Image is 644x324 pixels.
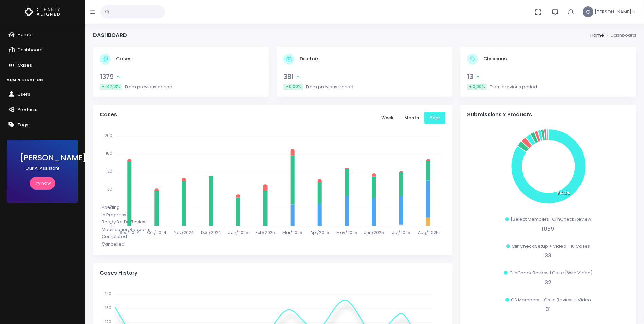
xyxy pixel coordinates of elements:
tspan: 200 [105,133,112,138]
li: Dashboard [604,32,636,39]
span: Dashboard [18,47,43,53]
a: Try now [30,177,55,190]
tspan: 40 [107,204,112,210]
span: Cases [18,62,32,68]
h4: Cases History [100,270,445,276]
h4: 13 [467,73,629,81]
tspan: Jun/2025 [364,230,384,236]
span: Completed [96,233,127,240]
span: Users [18,91,30,97]
span: Ready for Dr. Review [96,219,147,225]
h3: [PERSON_NAME] [20,153,65,162]
tspan: 130 [105,305,111,310]
h5: Clinicians [483,56,507,62]
tspan: Dec/2024 [201,230,221,236]
tspan: Oct/2024 [147,230,166,236]
span: From previous period [306,84,353,90]
span: Modification Requests [96,226,150,233]
p: [Select Members] ClinCheck Review [467,216,629,223]
span: C [583,6,593,17]
tspan: Aug/2025 [418,230,439,236]
a: Year [424,112,445,124]
p: Our AI Assistant [20,165,65,172]
tspan: 80 [107,186,112,192]
span: [PERSON_NAME] [595,8,631,15]
h5: Doctors [300,56,320,62]
span: Tags [18,122,29,128]
span: From previous period [490,84,537,90]
h4: Dashboard [93,32,127,38]
tspan: 120 [106,168,112,174]
tspan: Nov/2024 [174,230,194,236]
tspan: Jul/2025 [392,230,410,236]
h4: 381 [283,73,445,81]
tspan: Mar/2025 [282,230,302,236]
span: Cancelled [96,241,125,247]
h5: 1059 [467,226,629,232]
h4: Cases [100,112,117,118]
tspan: Feb/2025 [256,230,275,236]
h5: 31 [467,306,629,313]
span: + 147,13% [100,84,122,90]
h4: Submissions x Products [467,112,629,118]
tspan: 0 [110,222,112,228]
h5: 33 [467,252,629,259]
h5: 32 [467,279,629,286]
img: Logo Horizontal [25,5,60,19]
a: Month [399,112,424,124]
span: Home [18,31,31,38]
h4: 1379 [100,73,262,81]
p: CS Members - Case Review + Video [467,296,629,303]
span: + 0,00% [467,84,487,90]
tspan: 160 [106,151,112,156]
a: Week [376,112,399,124]
tspan: May/2025 [336,230,357,236]
tspan: Jan/2025 [228,230,249,236]
span: + 0,00% [283,84,303,90]
h5: Cases [116,56,132,62]
tspan: Apr/2025 [310,230,329,236]
tspan: Sep/2024 [119,230,140,236]
li: Home [590,32,604,39]
tspan: 140 [105,291,111,296]
span: In Progress [96,212,126,218]
span: From previous period [125,84,172,90]
p: ClinCheck Setup + Video - 10 Cases [467,243,629,250]
p: ClinCheck Review 1 Case [With Video] [467,270,629,276]
span: Products [18,106,37,113]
